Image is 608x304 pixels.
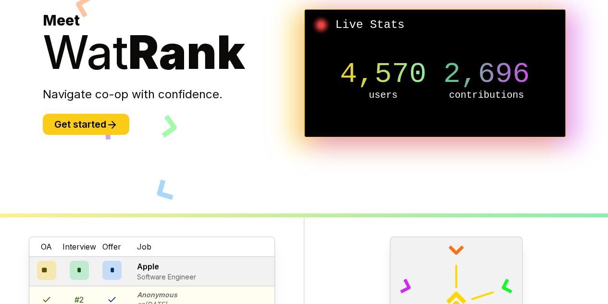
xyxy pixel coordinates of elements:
[435,60,538,89] p: 2,696
[332,60,435,89] p: 4,570
[43,114,129,135] button: Get started
[137,290,177,300] p: Anonymous
[332,89,435,102] p: users
[137,272,196,282] p: Software Engineer
[43,87,304,102] p: Navigate co-op with confidence.
[41,241,52,252] span: OA
[312,17,558,33] h2: Live Stats
[128,24,245,80] span: Rank
[43,12,304,75] h1: Meet
[137,261,196,272] p: Apple
[43,24,128,80] span: Wat
[435,89,538,102] p: contributions
[43,120,129,130] a: Get started
[137,241,151,252] span: Job
[62,241,96,252] span: Interview
[102,241,121,252] span: Offer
